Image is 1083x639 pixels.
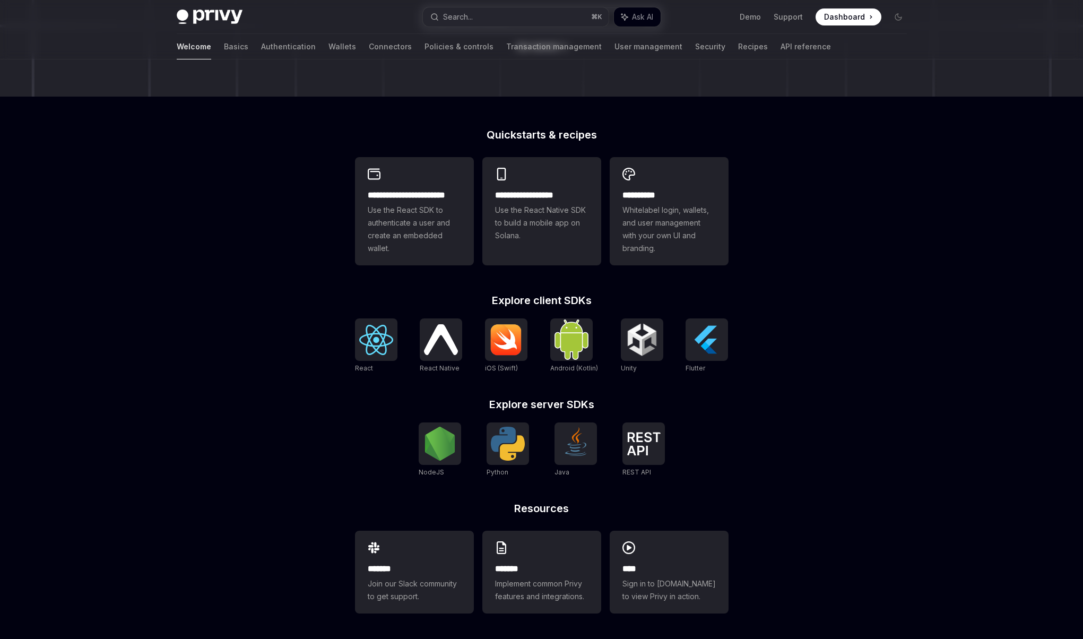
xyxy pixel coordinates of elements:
img: Unity [625,323,659,357]
img: dark logo [177,10,242,24]
a: Basics [224,34,248,59]
img: REST API [627,432,661,455]
img: React Native [424,324,458,355]
a: NodeJSNodeJS [419,422,461,478]
a: **** **Join our Slack community to get support. [355,531,474,614]
img: React [359,325,393,355]
a: ReactReact [355,318,397,374]
h2: Quickstarts & recipes [355,129,729,140]
span: Flutter [686,364,705,372]
a: FlutterFlutter [686,318,728,374]
span: iOS (Swift) [485,364,518,372]
a: React NativeReact Native [420,318,462,374]
a: Connectors [369,34,412,59]
span: Ask AI [632,12,653,22]
a: UnityUnity [621,318,663,374]
a: Authentication [261,34,316,59]
a: ****Sign in to [DOMAIN_NAME] to view Privy in action. [610,531,729,614]
a: Android (Kotlin)Android (Kotlin) [550,318,598,374]
span: Use the React SDK to authenticate a user and create an embedded wallet. [368,204,461,255]
span: NodeJS [419,468,444,476]
img: Flutter [690,323,724,357]
span: Python [487,468,508,476]
span: Implement common Privy features and integrations. [495,577,588,603]
img: NodeJS [423,427,457,461]
span: REST API [622,468,651,476]
span: Whitelabel login, wallets, and user management with your own UI and branding. [622,204,716,255]
button: Ask AI [614,7,661,27]
a: JavaJava [555,422,597,478]
span: Unity [621,364,637,372]
a: Welcome [177,34,211,59]
span: Dashboard [824,12,865,22]
a: Transaction management [506,34,602,59]
a: REST APIREST API [622,422,665,478]
a: Support [774,12,803,22]
span: Java [555,468,569,476]
h2: Explore server SDKs [355,399,729,410]
a: User management [614,34,682,59]
span: React [355,364,373,372]
a: iOS (Swift)iOS (Swift) [485,318,527,374]
a: API reference [781,34,831,59]
div: Search... [443,11,473,23]
a: Recipes [738,34,768,59]
span: ⌘ K [591,13,602,21]
img: iOS (Swift) [489,324,523,356]
span: Join our Slack community to get support. [368,577,461,603]
span: Android (Kotlin) [550,364,598,372]
a: Security [695,34,725,59]
a: PythonPython [487,422,529,478]
span: React Native [420,364,460,372]
h2: Resources [355,503,729,514]
a: Wallets [328,34,356,59]
a: **** **Implement common Privy features and integrations. [482,531,601,614]
span: Use the React Native SDK to build a mobile app on Solana. [495,204,588,242]
img: Java [559,427,593,461]
a: **** *****Whitelabel login, wallets, and user management with your own UI and branding. [610,157,729,265]
a: **** **** **** ***Use the React Native SDK to build a mobile app on Solana. [482,157,601,265]
a: Demo [740,12,761,22]
span: Sign in to [DOMAIN_NAME] to view Privy in action. [622,577,716,603]
h2: Explore client SDKs [355,295,729,306]
img: Python [491,427,525,461]
a: Dashboard [816,8,881,25]
img: Android (Kotlin) [555,319,588,359]
a: Policies & controls [424,34,493,59]
button: Search...⌘K [423,7,609,27]
button: Toggle dark mode [890,8,907,25]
